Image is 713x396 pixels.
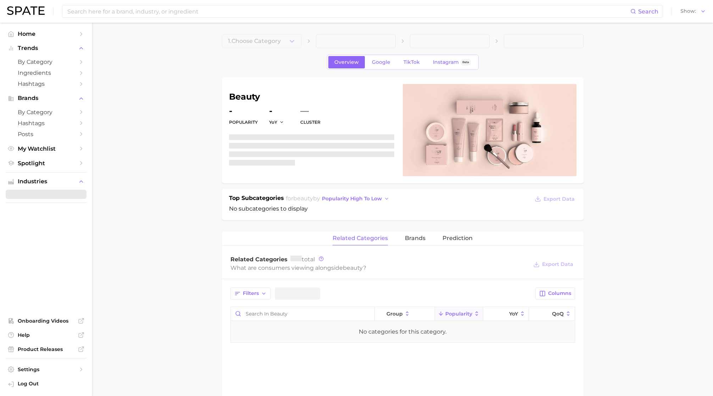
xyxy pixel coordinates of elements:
[18,178,74,185] span: Industries
[544,196,575,202] span: Export Data
[533,194,576,204] button: Export Data
[6,107,87,118] a: by Category
[333,235,388,241] span: related categories
[638,8,658,15] span: Search
[386,311,403,317] span: group
[6,378,87,390] a: Log out. Currently logged in with e-mail addison@spate.nyc.
[67,5,630,17] input: Search here for a brand, industry, or ingredient
[229,93,394,101] h1: beauty
[228,38,281,44] span: 1. Choose Category
[230,263,528,273] div: What are consumers viewing alongside ?
[6,78,87,89] a: Hashtags
[328,56,365,68] a: Overview
[18,69,74,76] span: Ingredients
[18,380,81,387] span: Log Out
[359,328,446,336] div: No categories for this category.
[18,80,74,87] span: Hashtags
[18,109,74,116] span: by Category
[6,67,87,78] a: Ingredients
[6,129,87,140] a: Posts
[243,290,259,296] span: Filters
[6,364,87,375] a: Settings
[405,235,425,241] span: brands
[433,59,459,65] span: Instagram
[300,107,309,115] span: —
[18,45,74,51] span: Trends
[680,9,696,13] span: Show
[18,58,74,65] span: by Category
[343,264,363,271] span: beauty
[6,28,87,39] a: Home
[230,288,271,300] button: Filters
[535,288,575,300] button: Columns
[229,118,258,127] dt: Popularity
[366,56,396,68] a: Google
[269,119,277,125] span: YoY
[6,158,87,169] a: Spotlight
[679,7,708,16] button: Show
[229,107,258,115] dd: -
[334,59,359,65] span: Overview
[286,195,391,202] span: for by
[442,235,473,241] span: Prediction
[269,107,289,115] dd: -
[6,43,87,54] button: Trends
[552,311,564,317] span: QoQ
[397,56,426,68] a: TikTok
[483,307,529,321] button: YoY
[222,34,302,48] button: 1.Choose Category
[427,56,477,68] a: InstagramBeta
[18,95,74,101] span: Brands
[229,194,284,205] h1: Top Subcategories
[529,307,574,321] button: QoQ
[6,344,87,355] a: Product Releases
[435,307,483,321] button: Popularity
[18,145,74,152] span: My Watchlist
[7,6,45,15] img: SPATE
[320,194,391,203] button: popularity high to low
[6,143,87,154] a: My Watchlist
[18,366,74,373] span: Settings
[18,30,74,37] span: Home
[230,256,288,263] span: Related Categories
[18,120,74,127] span: Hashtags
[18,160,74,167] span: Spotlight
[6,176,87,187] button: Industries
[269,119,284,125] button: YoY
[18,131,74,138] span: Posts
[403,59,420,65] span: TikTok
[6,118,87,129] a: Hashtags
[229,194,576,213] div: No subcategories to display
[6,56,87,67] a: by Category
[6,316,87,326] a: Onboarding Videos
[322,196,382,202] span: popularity high to low
[462,59,469,65] span: Beta
[231,307,374,320] input: Search in beauty
[542,261,573,267] span: Export Data
[445,311,472,317] span: Popularity
[6,93,87,104] button: Brands
[372,59,390,65] span: Google
[293,195,313,202] span: beauty
[300,118,321,127] dt: cluster
[548,290,571,296] span: Columns
[509,311,518,317] span: YoY
[290,256,315,263] span: total
[531,260,575,269] button: Export Data
[6,330,87,340] a: Help
[375,307,435,321] button: group
[18,332,74,338] span: Help
[18,346,74,352] span: Product Releases
[18,318,74,324] span: Onboarding Videos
